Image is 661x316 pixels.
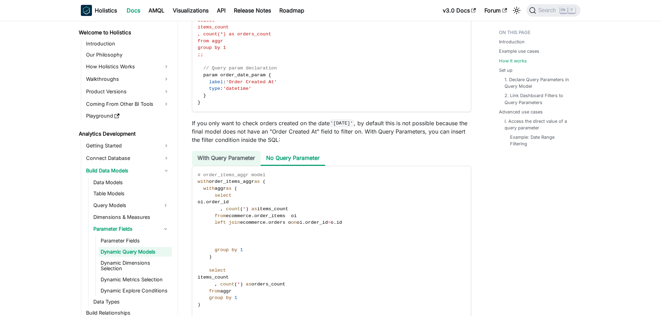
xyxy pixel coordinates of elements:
a: 1. Declare Query Parameters in Query Model [505,76,574,89]
a: I. Access the direct value of a query parameter [505,118,574,131]
a: Introduction [84,39,172,49]
span: items_count [198,25,229,30]
span: } [198,100,201,105]
a: Getting Started [84,140,172,151]
a: How Holistics Works [84,61,172,72]
span: 1 [240,247,243,253]
span: as [254,179,260,184]
a: Query Models [91,200,159,211]
a: Dynamic Query Models [99,247,172,257]
span: param [203,72,218,78]
span: select [209,268,226,273]
span: ;; [198,52,203,57]
button: Search (Ctrl+K) [526,4,580,17]
a: AMQL [144,5,169,16]
a: Data Types [91,297,172,307]
span: type [209,86,220,91]
a: Product Versions [84,86,172,97]
span: items_count [198,275,229,280]
img: Holistics [81,5,92,16]
p: If you only want to check orders created on the date , by default this is not possible because th... [192,119,471,144]
a: Release Notes [230,5,275,16]
kbd: K [568,7,575,13]
span: from [209,289,220,294]
span: group [214,247,229,253]
span: by [231,247,237,253]
span: join [229,220,240,225]
span: from [214,213,226,219]
span: left [214,220,226,225]
a: Parameter Fields [99,236,172,246]
span: ) [209,254,212,259]
span: as [252,206,257,212]
a: Parameter Fields [91,223,159,234]
a: Walkthroughs [84,74,172,85]
a: Dimensions & Measures [91,212,172,222]
span: aggr [214,186,226,191]
a: Welcome to Holistics [77,28,172,37]
span: ecommerce [240,220,265,225]
span: with [198,179,209,184]
span: : [223,79,226,85]
span: 1 [235,295,237,300]
a: Dynamic Dimensions Selection [99,258,172,273]
span: group [209,295,223,300]
a: Set up [499,67,512,74]
span: id [336,220,342,225]
nav: Docs sidebar [74,21,178,316]
span: , [214,282,217,287]
span: . [302,220,305,225]
span: items_count [257,206,288,212]
span: ( [235,186,237,191]
span: orders_count [252,282,286,287]
span: ) [240,282,243,287]
button: Switch between dark and light mode (currently light mode) [511,5,522,16]
span: as [226,186,231,191]
span: ( [240,206,243,212]
a: Build Data Models [84,165,172,176]
b: Holistics [95,6,117,15]
code: '[DATE]' [330,120,354,127]
span: 'datetime' [223,86,252,91]
span: } [203,93,206,98]
a: Dynamic Metrics Selection [99,275,172,284]
span: oi [297,220,302,225]
span: oi [198,199,203,205]
span: ( [263,179,265,184]
span: label [209,79,223,85]
span: ) [246,206,248,212]
span: aggr [220,289,232,294]
a: HolisticsHolistics [81,5,117,16]
a: Analytics Development [77,129,172,139]
button: Expand sidebar category 'Query Models' [159,200,172,211]
a: API [213,5,230,16]
a: Connect Database [84,153,172,164]
span: = [328,220,331,225]
a: v3.0 Docs [439,5,480,16]
span: // Query param declaration [203,66,277,71]
span: ( [235,282,237,287]
span: . [265,220,268,225]
a: Forum [480,5,511,16]
span: o [331,220,333,225]
a: Dynamic Explore Conditions [99,286,172,296]
span: # order_items_aggr model [198,172,266,178]
span: . [252,213,254,219]
a: How it works [499,58,527,64]
span: , [220,206,223,212]
span: order_items oi [254,213,297,219]
button: Collapse sidebar category 'Parameter Fields' [159,223,172,234]
span: order_date_param [220,72,266,78]
span: count [226,206,240,212]
li: With Query Parameter [192,151,261,166]
a: Example: Date Range Filtering [510,134,571,147]
a: Playground [84,111,172,121]
span: from aggr [198,39,223,44]
a: Data Models [91,178,172,187]
span: { [269,72,271,78]
a: Roadmap [275,5,308,16]
a: 2. Link Dashboard Filters to Query Parameters [505,92,574,105]
li: No Query Parameter [261,151,325,166]
span: with [203,186,215,191]
span: on [291,220,297,225]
